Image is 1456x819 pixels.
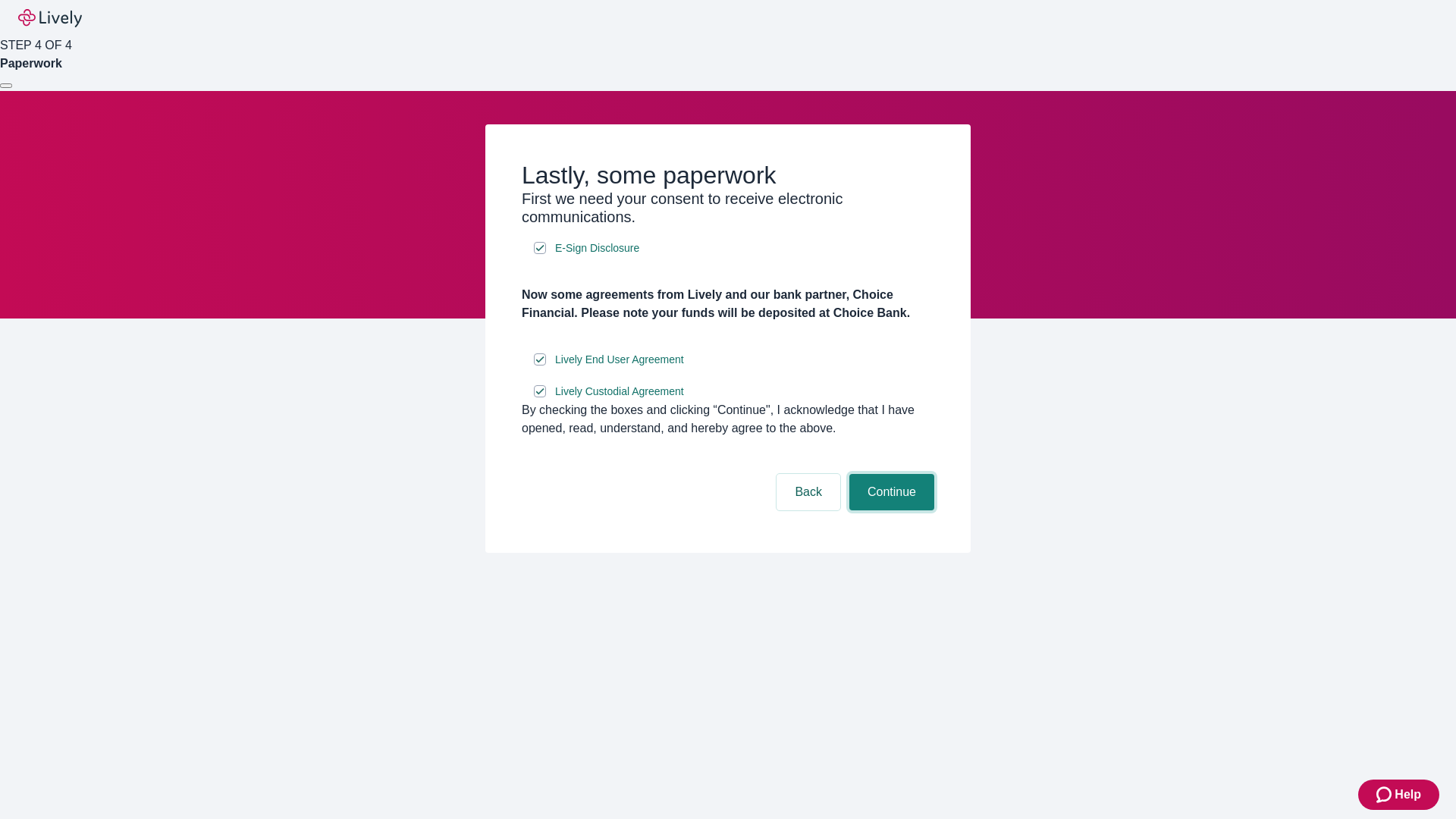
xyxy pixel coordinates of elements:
span: E-Sign Disclosure [555,240,639,256]
svg: Zendesk support icon [1376,786,1395,804]
div: By checking the boxes and clicking “Continue", I acknowledge that I have opened, read, understand... [522,401,934,438]
button: Zendesk support iconHelp [1358,780,1439,810]
span: Lively Custodial Agreement [555,384,684,400]
h3: First we need your consent to receive electronic communications. [522,190,934,226]
button: Back [777,474,840,510]
span: Lively End User Agreement [555,352,684,368]
h4: Now some agreements from Lively and our bank partner, Choice Financial. Please note your funds wi... [522,286,934,322]
a: e-sign disclosure document [552,382,687,401]
a: e-sign disclosure document [552,350,687,369]
h2: Lastly, some paperwork [522,161,934,190]
span: Help [1395,786,1421,804]
a: e-sign disclosure document [552,239,642,258]
button: Continue [849,474,934,510]
img: Lively [18,9,82,27]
